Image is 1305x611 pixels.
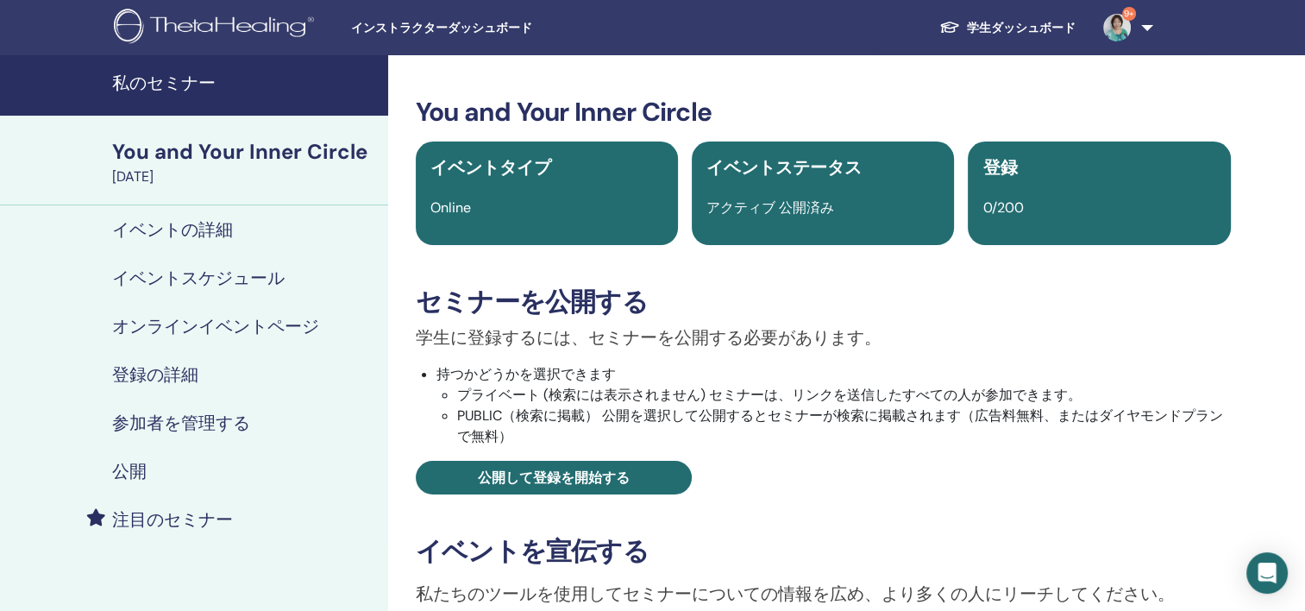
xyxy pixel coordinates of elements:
a: You and Your Inner Circle[DATE] [102,137,388,187]
h4: 登録の詳細 [112,364,198,385]
span: 9+ [1122,7,1136,21]
a: 公開して登録を開始する [416,461,692,494]
h3: イベントを宣伝する [416,536,1231,567]
h4: 参加者を管理する [112,413,250,433]
span: イベントステータス [706,156,862,179]
h4: イベントスケジュール [112,268,285,288]
img: default.jpg [1103,14,1131,41]
a: 学生ダッシュボード [925,12,1089,44]
li: プライベート (検索には表示されません) セミナーは、リンクを送信したすべての人が参加できます。 [457,385,1231,406]
p: 学生に登録するには、セミナーを公開する必要があります。 [416,324,1231,350]
li: 持つかどうかを選択できます [436,364,1231,447]
h4: オンラインイベントページ [112,316,319,337]
h3: セミナーを公開する [416,287,1231,318]
span: 公開して登録を開始する [478,469,630,487]
li: PUBLIC（検索に掲載） 公開を選択して公開するとセミナーが検索に掲載されます（広告料無料、またはダイヤモンドプランで無料） [457,406,1231,447]
h3: You and Your Inner Circle [416,97,1231,128]
img: graduation-cap-white.svg [939,20,960,35]
span: インストラクターダッシュボード [351,19,610,37]
p: 私たちのツールを使用してセミナーについての情報を広め、より多くの人にリーチしてください。 [416,581,1231,607]
h4: 公開 [112,461,147,482]
span: 登録 [982,156,1017,179]
div: [DATE] [112,167,378,187]
span: Online [430,198,471,217]
span: 0/200 [982,198,1023,217]
span: イベントタイプ [430,156,551,179]
div: Open Intercom Messenger [1246,552,1288,594]
h4: 注目のセミナー [112,509,233,530]
h4: イベントの詳細 [112,219,233,240]
div: You and Your Inner Circle [112,137,378,167]
h4: 私のセミナー [112,72,378,93]
img: logo.png [114,9,320,47]
span: アクティブ 公開済み [706,198,834,217]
